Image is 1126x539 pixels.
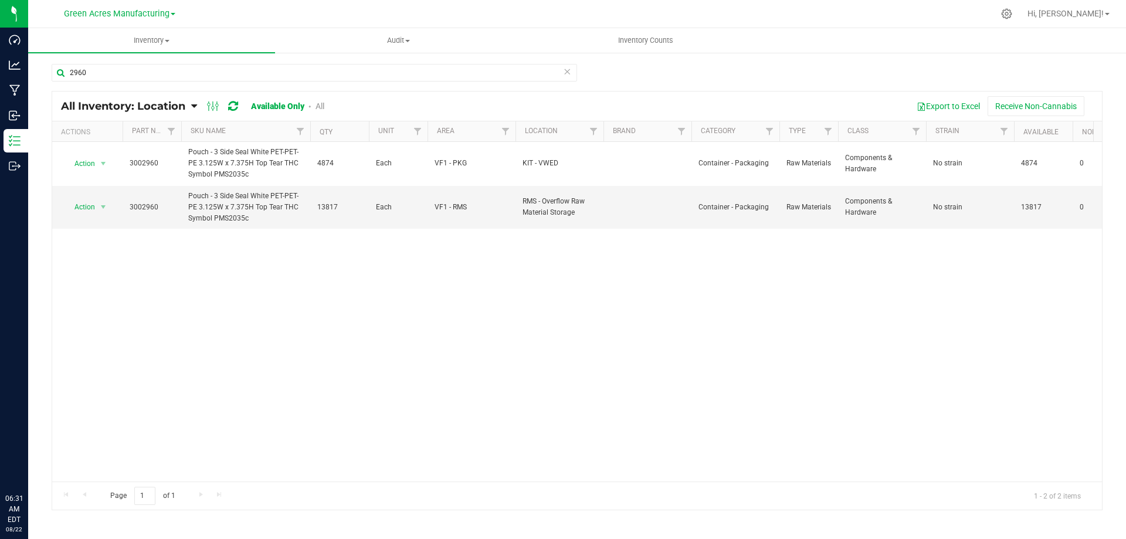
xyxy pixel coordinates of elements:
[1021,158,1066,169] span: 4874
[613,127,636,135] a: Brand
[786,158,831,169] span: Raw Materials
[317,202,362,213] span: 13817
[5,525,23,534] p: 08/22
[819,121,838,141] a: Filter
[52,64,577,82] input: Search Item Name, Retail Display Name, SKU, Part Number...
[408,121,428,141] a: Filter
[933,202,1007,213] span: No strain
[275,28,522,53] a: Audit
[563,64,571,79] span: Clear
[188,191,303,225] span: Pouch - 3 Side Seal White PET-PET-PE 3.125W x 7.375H Top Tear THC Symbol PMS2035c
[317,158,362,169] span: 4874
[1027,9,1104,18] span: Hi, [PERSON_NAME]!
[9,110,21,121] inline-svg: Inbound
[376,202,420,213] span: Each
[845,152,919,175] span: Components & Hardware
[701,127,735,135] a: Category
[100,487,185,505] span: Page of 1
[188,147,303,181] span: Pouch - 3 Side Seal White PET-PET-PE 3.125W x 7.375H Top Tear THC Symbol PMS2035c
[9,34,21,46] inline-svg: Dashboard
[9,59,21,71] inline-svg: Analytics
[999,8,1014,19] div: Manage settings
[672,121,691,141] a: Filter
[933,158,1007,169] span: No strain
[12,445,47,480] iframe: Resource center
[61,128,118,136] div: Actions
[437,127,455,135] a: Area
[5,493,23,525] p: 06:31 AM EDT
[378,127,394,135] a: Unit
[28,35,275,46] span: Inventory
[435,158,508,169] span: VF1 - PKG
[9,84,21,96] inline-svg: Manufacturing
[61,100,185,113] span: All Inventory: Location
[786,202,831,213] span: Raw Materials
[698,202,772,213] span: Container - Packaging
[134,487,155,505] input: 1
[523,196,596,218] span: RMS - Overflow Raw Material Storage
[988,96,1084,116] button: Receive Non-Cannabis
[435,202,508,213] span: VF1 - RMS
[132,127,179,135] a: Part Number
[28,28,275,53] a: Inventory
[760,121,779,141] a: Filter
[523,158,596,169] span: KIT - VWED
[522,28,769,53] a: Inventory Counts
[64,199,96,215] span: Action
[602,35,689,46] span: Inventory Counts
[96,155,111,172] span: select
[9,135,21,147] inline-svg: Inventory
[1023,128,1059,136] a: Available
[64,9,169,19] span: Green Acres Manufacturing
[698,158,772,169] span: Container - Packaging
[291,121,310,141] a: Filter
[909,96,988,116] button: Export to Excel
[191,127,226,135] a: SKU Name
[1080,158,1124,169] span: 0
[1080,202,1124,213] span: 0
[130,202,174,213] span: 3002960
[847,127,869,135] a: Class
[316,101,324,111] a: All
[1021,202,1066,213] span: 13817
[320,128,333,136] a: Qty
[9,160,21,172] inline-svg: Outbound
[251,101,304,111] a: Available Only
[61,100,191,113] a: All Inventory: Location
[96,199,111,215] span: select
[935,127,959,135] a: Strain
[789,127,806,135] a: Type
[584,121,603,141] a: Filter
[845,196,919,218] span: Components & Hardware
[1025,487,1090,504] span: 1 - 2 of 2 items
[995,121,1014,141] a: Filter
[276,35,521,46] span: Audit
[496,121,515,141] a: Filter
[525,127,558,135] a: Location
[64,155,96,172] span: Action
[130,158,174,169] span: 3002960
[376,158,420,169] span: Each
[162,121,181,141] a: Filter
[907,121,926,141] a: Filter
